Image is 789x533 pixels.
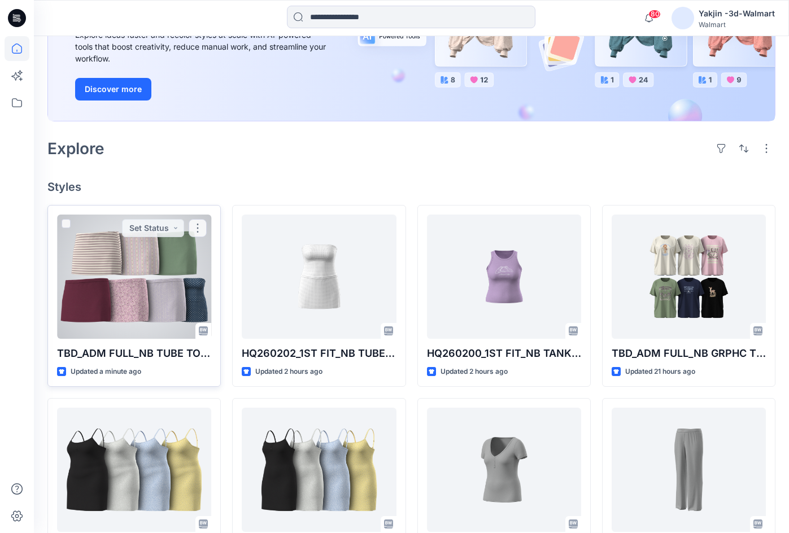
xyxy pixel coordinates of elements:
p: TBD_ADM FULL_NB GRPHC TEE SHORT [612,346,766,361]
a: TBD_ADM FULL_NB TUBE TOP SKORT SET [57,215,211,339]
a: HQ260202_1ST FIT_NB TUBE TOP SKORT SET [242,215,396,339]
div: Yakjin -3d-Walmart [699,7,775,20]
p: Updated 21 hours ago [625,366,695,378]
a: Discover more [75,78,329,101]
a: TBD_ADM SC_JS RIBBED EXPOSED BAND PANT [612,408,766,532]
span: 80 [648,10,661,19]
p: Updated a minute ago [71,366,141,378]
h4: Styles [47,180,775,194]
p: TBD_ADM FULL_NB TUBE TOP SKORT SET [57,346,211,361]
h2: Explore [47,139,104,158]
p: Updated 2 hours ago [441,366,508,378]
a: HQ021638_PPFS_NB SLIP [242,408,396,532]
p: HQ260202_1ST FIT_NB TUBE TOP SKORT SET [242,346,396,361]
a: TBD_ADM SC_Rev1_JS RIBBED SLEEVE HENLEY TOP [427,408,581,532]
a: HQ260200_1ST FIT_NB TANK AND BOXER SHORTS SET_TANK ONLY [427,215,581,339]
img: avatar [672,7,694,29]
button: Discover more [75,78,151,101]
p: Updated 2 hours ago [255,366,322,378]
a: TBD_ADM FULL_NB GRPHC TEE SHORT [612,215,766,339]
p: HQ260200_1ST FIT_NB TANK AND BOXER SHORTS SET_TANK ONLY [427,346,581,361]
div: Walmart [699,20,775,29]
a: HQ021638_PPFS_NB SLIP PLUS [57,408,211,532]
div: Explore ideas faster and recolor styles at scale with AI-powered tools that boost creativity, red... [75,29,329,64]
